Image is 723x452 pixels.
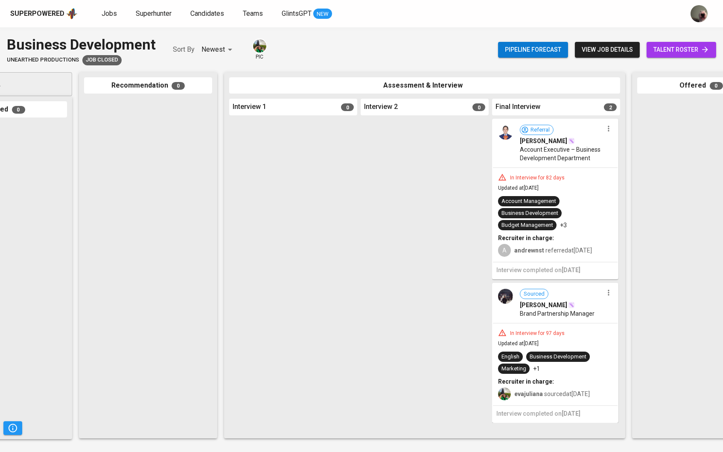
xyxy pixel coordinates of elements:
a: Candidates [190,9,226,19]
span: referred at [DATE] [514,247,592,254]
span: 0 [472,103,485,111]
img: magic_wand.svg [568,302,575,308]
span: 2 [604,103,617,111]
span: Interview 1 [233,102,266,112]
span: [DATE] [562,410,580,417]
div: A [498,244,511,257]
span: Pipeline forecast [505,44,561,55]
div: In Interview for 82 days [507,174,568,182]
div: Business Development [7,34,156,55]
span: Interview 2 [364,102,398,112]
h6: Interview completed on [496,266,614,275]
span: sourced at [DATE] [514,390,590,397]
img: eva@glints.com [498,387,511,400]
span: Candidates [190,9,224,18]
div: Account Management [501,197,556,205]
button: view job details [575,42,640,58]
span: Brand Partnership Manager [520,309,595,318]
button: Open [67,83,69,85]
p: Sort By [173,44,195,55]
span: 0 [172,82,185,90]
a: Superpoweredapp logo [10,7,78,20]
div: English [501,353,519,361]
img: eva@glints.com [253,39,266,53]
span: 0 [710,82,723,90]
img: aji.muda@glints.com [691,5,708,22]
div: Recommendation [84,77,212,94]
a: Jobs [102,9,119,19]
a: talent roster [647,42,716,58]
b: evajuliana [514,390,543,397]
a: Teams [243,9,265,19]
p: +3 [560,221,567,229]
span: Teams [243,9,263,18]
span: Referral [527,126,553,134]
div: In Interview for 97 days [507,330,568,337]
p: +1 [533,364,540,373]
div: Assessment & Interview [229,77,620,94]
div: pic [252,38,267,61]
b: andrewnst [514,247,544,254]
img: magic_wand.svg [568,138,575,144]
span: Updated at [DATE] [498,185,539,191]
span: Jobs [102,9,117,18]
button: Pipeline forecast [498,42,568,58]
span: Sourced [520,290,548,298]
a: GlintsGPT NEW [282,9,332,19]
div: Job closure caused by changes in client hiring plans, The client will be conducting face-to-face ... [82,55,122,65]
b: Recruiter in charge: [498,235,554,241]
span: 0 [341,103,354,111]
img: 136742bf6a5804d63ff492bec5be0633.jpg [498,289,513,304]
div: Newest [201,42,235,58]
span: GlintsGPT [282,9,312,18]
a: Superhunter [136,9,173,19]
div: Budget Management [501,221,553,229]
span: 0 [12,106,25,114]
b: Recruiter in charge: [498,378,554,385]
div: Marketing [501,365,526,373]
span: Final Interview [496,102,540,112]
h6: Interview completed on [496,409,614,419]
span: Job Closed [82,56,122,64]
span: [DATE] [562,267,580,273]
p: Newest [201,44,225,55]
span: Account Executive – Business Development Department [520,145,603,162]
span: Updated at [DATE] [498,340,539,346]
span: talent roster [653,44,709,55]
div: Business Development [501,209,558,217]
img: 46ce4ae3c5c6b3f13b54a04fc3cb8282.jpeg [498,125,513,140]
img: app logo [66,7,78,20]
div: Business Development [530,353,586,361]
span: Unearthed Productions [7,56,79,64]
span: [PERSON_NAME] [520,301,567,309]
button: Pipeline Triggers [3,421,22,435]
div: Superpowered [10,9,64,19]
span: NEW [313,10,332,18]
span: [PERSON_NAME] [520,137,567,145]
span: view job details [582,44,633,55]
span: Superhunter [136,9,172,18]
